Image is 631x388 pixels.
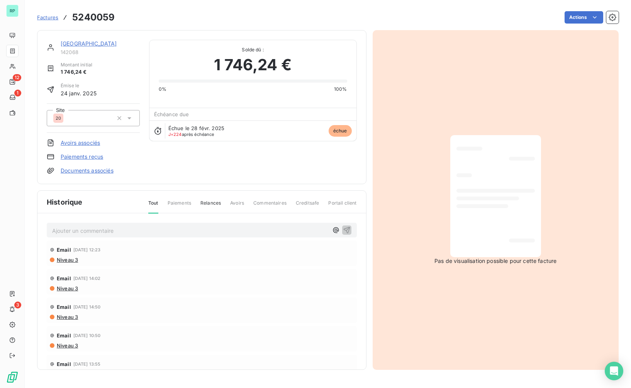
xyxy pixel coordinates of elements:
span: Historique [47,197,83,207]
span: Factures [37,14,58,20]
span: 1 [14,90,21,97]
span: 142068 [61,49,140,55]
span: Niveau 3 [56,257,78,263]
span: [DATE] 14:50 [73,305,101,309]
span: échue [329,125,352,137]
a: Paiements reçus [61,153,103,161]
span: Email [57,361,71,367]
span: [DATE] 12:23 [73,247,101,252]
a: [GEOGRAPHIC_DATA] [61,40,117,47]
span: J+224 [168,132,182,137]
span: Niveau 3 [56,285,78,291]
span: Relances [200,200,221,213]
div: RP [6,5,19,17]
span: 100% [334,86,347,93]
span: 1 746,24 € [214,53,292,76]
span: Email [57,304,71,310]
span: Commentaires [253,200,287,213]
span: 1 746,24 € [61,68,92,76]
span: après échéance [168,132,214,137]
span: 20 [56,116,61,120]
span: Portail client [328,200,356,213]
span: 24 janv. 2025 [61,89,97,97]
a: Factures [37,14,58,21]
span: [DATE] 14:02 [73,276,101,281]
span: [DATE] 10:50 [73,333,101,338]
span: Email [57,247,71,253]
span: Paiements [168,200,191,213]
span: Échéance due [154,111,189,117]
img: Logo LeanPay [6,371,19,383]
span: Pas de visualisation possible pour cette facture [434,257,556,265]
a: Documents associés [61,167,114,175]
button: Actions [565,11,603,24]
span: 3 [14,302,21,308]
span: 0% [159,86,166,93]
span: Creditsafe [296,200,319,213]
h3: 5240059 [72,10,115,24]
span: Échue le 28 févr. 2025 [168,125,224,131]
span: 12 [13,74,21,81]
span: Montant initial [61,61,92,68]
a: Avoirs associés [61,139,100,147]
div: Open Intercom Messenger [605,362,623,380]
span: Email [57,332,71,339]
span: Émise le [61,82,97,89]
span: Email [57,275,71,281]
span: Tout [148,200,158,213]
span: Niveau 3 [56,314,78,320]
span: Avoirs [230,200,244,213]
span: Niveau 3 [56,342,78,349]
span: Solde dû : [159,46,347,53]
span: [DATE] 13:55 [73,362,101,366]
